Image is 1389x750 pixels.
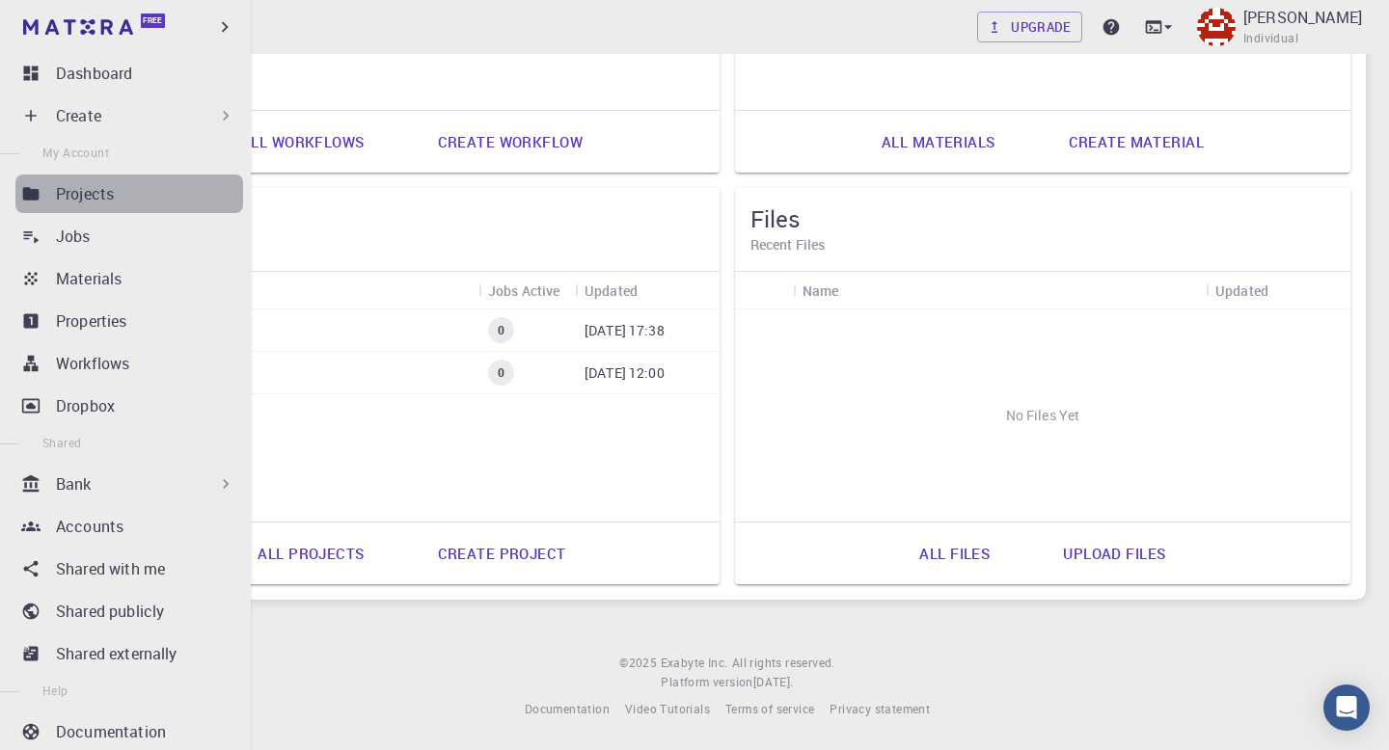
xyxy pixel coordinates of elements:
a: Accounts [15,507,243,546]
a: Create workflow [417,119,604,165]
p: Materials [56,267,122,290]
p: Accounts [56,515,123,538]
a: Documentation [525,700,610,719]
span: [DATE] . [753,674,794,689]
div: Open Intercom Messenger [1323,684,1370,731]
a: Projects [15,174,243,213]
p: Shared publicly [56,600,164,623]
p: Dashboard [56,62,132,85]
div: Bank [15,465,243,503]
a: Dashboard [15,54,243,93]
img: Andrei [1197,8,1236,46]
div: Create [15,96,243,135]
span: My Account [42,145,109,160]
a: All files [898,530,1011,576]
p: [DATE] 12:00 [585,363,665,383]
span: Help [42,683,68,698]
p: Workflows [56,352,129,375]
span: Terms of service [725,701,814,716]
button: Sort [1268,275,1299,306]
a: All projects [236,530,385,576]
div: Name [162,272,478,309]
span: All rights reserved. [732,654,835,673]
div: Icon [735,272,793,309]
a: Exabyte Inc. [661,654,728,673]
a: Create material [1048,119,1225,165]
p: Documentation [56,720,166,743]
h5: Projects [120,203,704,234]
a: Upgrade [977,12,1082,42]
span: Exabyte Inc. [661,655,728,670]
div: Updated [1215,272,1268,309]
span: 0 [490,364,512,381]
span: Platform version [661,673,752,692]
a: Dropbox [15,387,243,425]
span: Privacy statement [830,701,930,716]
div: Name [793,272,1206,309]
img: logo [23,19,133,35]
span: Documentation [525,701,610,716]
div: Updated [585,272,638,309]
div: Updated [575,272,720,309]
a: Privacy statement [830,700,930,719]
h6: Recent Files [750,234,1335,255]
span: Shared [42,435,81,450]
span: Individual [1243,29,1298,48]
span: Поддержка [35,13,140,31]
a: [DATE]. [753,673,794,692]
a: All workflows [220,119,386,165]
button: Sort [839,275,870,306]
a: Shared externally [15,634,243,673]
a: Upload files [1042,530,1186,576]
p: [DATE] 17:38 [585,321,665,340]
div: Name [803,272,839,309]
div: Jobs Active [488,272,560,309]
span: © 2025 [619,654,660,673]
h6: Recent Projects [120,234,704,255]
a: All materials [860,119,1017,165]
a: Workflows [15,344,243,383]
a: Video Tutorials [625,700,710,719]
p: Shared externally [56,642,177,665]
p: Create [56,104,101,127]
p: Shared with me [56,557,165,580]
a: Shared with me [15,549,243,588]
span: Video Tutorials [625,701,710,716]
a: Properties [15,302,243,340]
a: Shared publicly [15,592,243,630]
p: Jobs [56,225,91,248]
span: 0 [490,322,512,338]
div: Jobs Active [478,272,575,309]
a: Create project [417,530,587,576]
p: Properties [56,309,127,333]
button: Sort [638,275,668,306]
div: Updated [1206,272,1350,309]
p: Dropbox [56,394,115,417]
h5: Files [750,203,1335,234]
a: Materials [15,259,243,298]
a: Terms of service [725,700,814,719]
p: Projects [56,182,114,205]
div: No Files Yet [735,309,1350,522]
p: Bank [56,472,92,496]
a: Jobs [15,217,243,255]
p: [PERSON_NAME] [1243,6,1362,29]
